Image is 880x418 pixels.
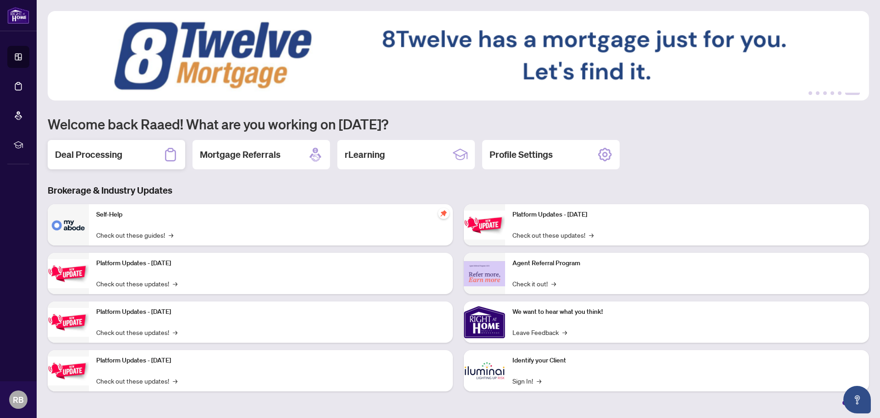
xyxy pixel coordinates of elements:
[551,279,556,289] span: →
[48,184,869,197] h3: Brokerage & Industry Updates
[48,11,869,100] img: Slide 5
[48,259,89,288] img: Platform Updates - September 16, 2025
[13,393,24,406] span: RB
[512,356,862,366] p: Identify your Client
[464,211,505,240] img: Platform Updates - June 23, 2025
[169,230,173,240] span: →
[537,376,541,386] span: →
[512,279,556,289] a: Check it out!→
[464,261,505,286] img: Agent Referral Program
[96,327,177,337] a: Check out these updates!→
[48,204,89,245] img: Self-Help
[173,279,177,289] span: →
[96,279,177,289] a: Check out these updates!→
[512,327,567,337] a: Leave Feedback→
[96,230,173,240] a: Check out these guides!→
[816,91,819,95] button: 2
[843,386,871,413] button: Open asap
[48,115,869,133] h1: Welcome back Raaed! What are you working on [DATE]?
[464,350,505,391] img: Identify your Client
[7,7,29,24] img: logo
[512,376,541,386] a: Sign In!→
[173,376,177,386] span: →
[838,91,841,95] button: 5
[823,91,827,95] button: 3
[512,230,594,240] a: Check out these updates!→
[562,327,567,337] span: →
[589,230,594,240] span: →
[808,91,812,95] button: 1
[55,148,122,161] h2: Deal Processing
[345,148,385,161] h2: rLearning
[464,301,505,343] img: We want to hear what you think!
[96,356,445,366] p: Platform Updates - [DATE]
[96,376,177,386] a: Check out these updates!→
[438,208,449,219] span: pushpin
[96,307,445,317] p: Platform Updates - [DATE]
[96,258,445,268] p: Platform Updates - [DATE]
[48,308,89,337] img: Platform Updates - July 21, 2025
[96,210,445,220] p: Self-Help
[200,148,280,161] h2: Mortgage Referrals
[845,91,860,95] button: 6
[512,307,862,317] p: We want to hear what you think!
[512,258,862,268] p: Agent Referral Program
[830,91,834,95] button: 4
[173,327,177,337] span: →
[512,210,862,220] p: Platform Updates - [DATE]
[489,148,553,161] h2: Profile Settings
[48,357,89,385] img: Platform Updates - July 8, 2025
